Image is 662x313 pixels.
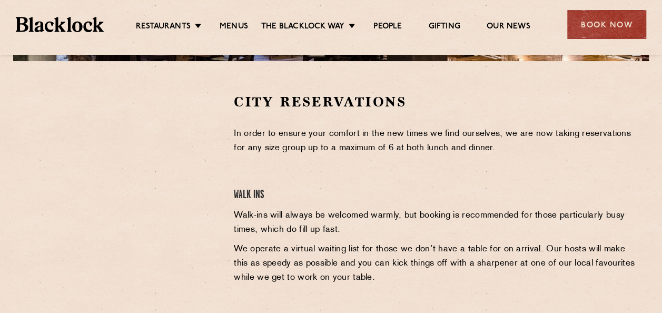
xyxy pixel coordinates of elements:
[234,209,638,237] p: Walk-ins will always be welcomed warmly, but booking is recommended for those particularly busy t...
[567,10,646,39] div: Book Now
[234,93,638,111] h2: City Reservations
[234,242,638,285] p: We operate a virtual waiting list for those we don’t have a table for on arrival. Our hosts will ...
[487,22,530,33] a: Our News
[428,22,460,33] a: Gifting
[220,22,248,33] a: Menus
[373,22,402,33] a: People
[62,93,180,251] iframe: OpenTable make booking widget
[261,22,344,33] a: The Blacklock Way
[16,17,104,32] img: BL_Textured_Logo-footer-cropped.svg
[234,127,638,155] p: In order to ensure your comfort in the new times we find ourselves, we are now taking reservation...
[136,22,191,33] a: Restaurants
[234,188,638,202] h4: Walk Ins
